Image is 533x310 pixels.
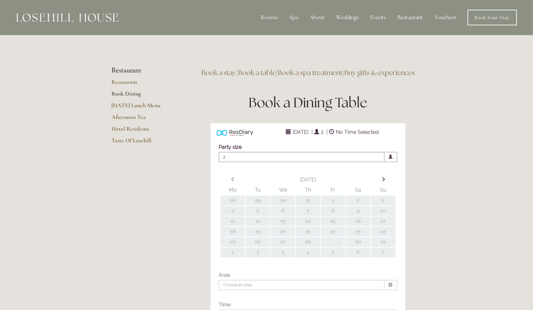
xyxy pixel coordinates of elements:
[326,129,328,135] span: |
[219,144,242,150] label: Party size
[311,129,313,135] span: |
[319,127,325,137] span: 2
[16,13,119,22] img: Losehill House
[111,66,173,75] li: Restaurant
[201,68,236,77] a: Book a stay
[365,11,391,24] div: Events
[219,152,385,162] span: 2
[111,78,173,90] a: Restaurant
[217,128,253,137] img: Powered by ResDiary
[344,68,415,77] a: Buy gifts & experiences
[111,125,173,137] a: Hotel Residents
[331,11,364,24] div: Weddings
[194,93,422,112] h1: Book a Dining Table
[111,113,173,125] a: Afternoon Tea
[334,127,380,137] span: No Time Selected
[238,68,276,77] a: Book a table
[111,102,173,113] a: [DATE] Lunch Menu
[467,10,517,25] a: Book Your Stay
[305,11,330,24] div: About
[194,66,422,79] h3: | | |
[111,137,173,149] a: Taste Of Losehill
[392,11,428,24] div: Restaurant
[291,127,310,137] span: [DATE]
[429,11,462,24] a: Vouchers
[111,90,173,102] a: Book Dining
[278,68,342,77] a: Book a spa treatment
[256,11,283,24] div: Rooms
[284,11,303,24] div: Spa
